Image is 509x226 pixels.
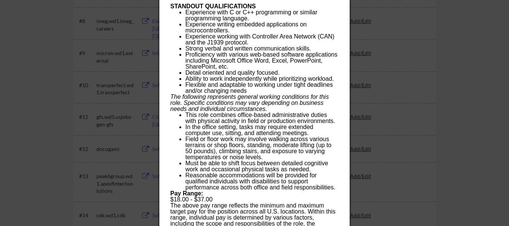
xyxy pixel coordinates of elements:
[185,172,338,191] li: Reasonable accommodations will be provided for qualified individuals with disabilities to support...
[170,190,203,197] b: Pay Range:
[185,136,338,160] li: Field or floor work may involve walking across various terrains or shop floors, standing, moderat...
[170,3,256,9] span: STANDOUT QUALIFICATIONS
[170,94,329,112] i: The following represents general working conditions for this role. Specific conditions may vary d...
[185,160,338,172] li: Must be able to shift focus between detailed cognitive work and occasional physical tasks as needed.
[185,76,338,82] li: Ability to work independently while prioritizing workload.
[185,34,338,46] li: Experience working with Controller Area Network (CAN) and the J1939 protocol.
[185,22,338,34] li: Experience writing embedded applications on microcontrollers.
[185,46,338,52] li: Strong verbal and written communication skills.
[185,82,338,94] li: Flexible and adaptable to working under tight deadlines and/or changing needs
[185,52,338,70] li: Proficiency with various web-based software applications including Microsoft Office Word, Excel, ...
[185,70,338,76] li: Detail oriented and quality focused.
[185,112,338,124] li: This role combines office-based administrative duties with physical activity in field or producti...
[185,124,338,136] li: In the office setting, tasks may require extended computer use, sitting, and attending meetings.
[185,9,338,22] li: Experience with C or C++ programming or similar programming language.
